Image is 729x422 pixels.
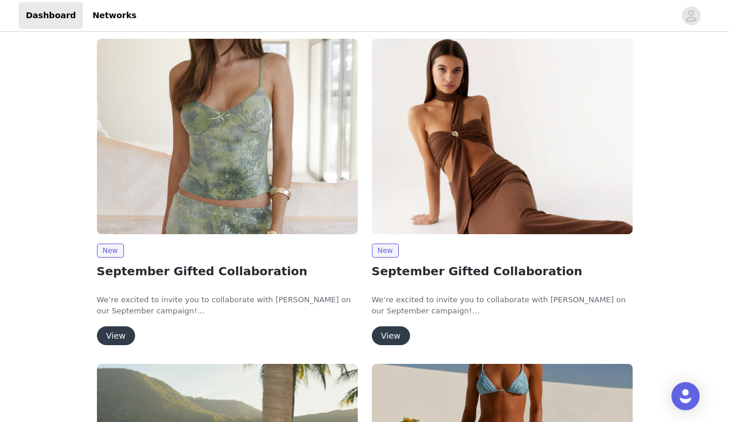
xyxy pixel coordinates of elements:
[97,294,358,317] p: We’re excited to invite you to collaborate with [PERSON_NAME] on our September campaign!
[97,332,135,340] a: View
[97,262,358,280] h2: September Gifted Collaboration
[671,382,700,410] div: Open Intercom Messenger
[372,39,633,234] img: Peppermayo USA
[372,262,633,280] h2: September Gifted Collaboration
[85,2,143,29] a: Networks
[372,332,410,340] a: View
[97,39,358,234] img: Peppermayo USA
[372,326,410,345] button: View
[97,326,135,345] button: View
[686,6,697,25] div: avatar
[372,294,633,317] p: We’re excited to invite you to collaborate with [PERSON_NAME] on our September campaign!
[372,244,399,258] span: New
[97,244,124,258] span: New
[19,2,83,29] a: Dashboard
